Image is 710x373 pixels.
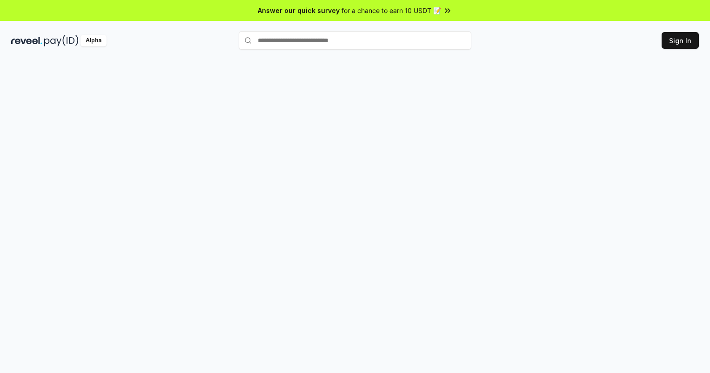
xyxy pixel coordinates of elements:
button: Sign In [662,32,699,49]
img: reveel_dark [11,35,42,46]
span: Answer our quick survey [258,6,340,15]
span: for a chance to earn 10 USDT 📝 [342,6,441,15]
img: pay_id [44,35,79,46]
div: Alpha [80,35,107,46]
